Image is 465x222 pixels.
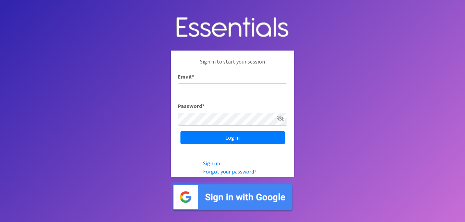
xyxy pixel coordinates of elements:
label: Email [178,72,194,81]
abbr: required [202,102,204,109]
abbr: required [192,73,194,80]
input: Log in [180,131,285,144]
img: Human Essentials [171,10,294,45]
a: Forgot your password? [203,168,256,175]
p: Sign in to start your session [178,57,287,72]
label: Password [178,102,204,110]
img: Sign in with Google [171,182,294,212]
a: Sign up [203,160,220,167]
